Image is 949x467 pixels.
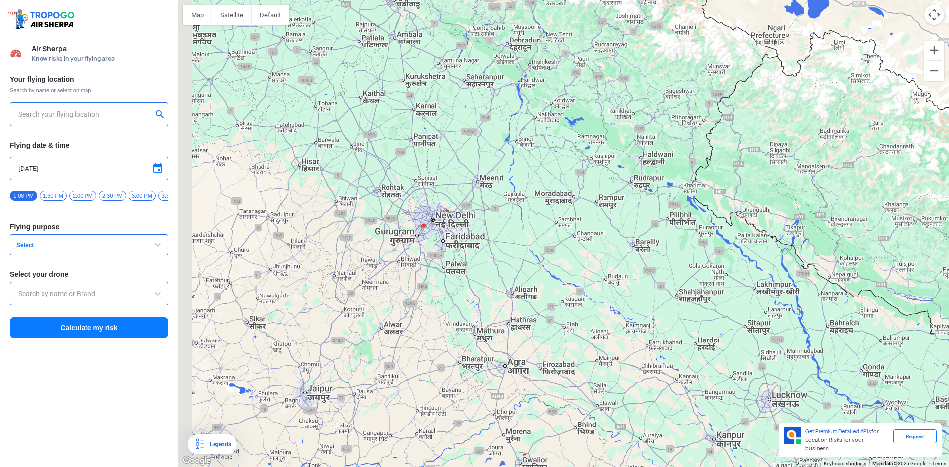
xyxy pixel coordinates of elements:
span: Get Premium Detailed APIs [805,428,871,435]
span: 3:00 PM [129,191,156,201]
button: Calculate my risk [10,317,168,338]
button: Zoom out [924,61,944,81]
h3: Your flying location [10,76,168,83]
input: Search by name or Brand [18,288,160,299]
h3: Flying date & time [10,142,168,149]
div: Request [893,429,937,443]
span: 2:00 PM [69,191,96,201]
span: 2:30 PM [99,191,126,201]
a: Terms [932,461,946,466]
img: Legends [194,438,206,450]
button: Map camera controls [924,5,944,25]
h3: Flying purpose [10,223,168,230]
button: Zoom in [924,41,944,60]
img: ic_tgdronemaps.svg [7,7,78,30]
span: Know risks in your flying area [32,55,168,63]
span: Select [12,241,136,249]
img: Premium APIs [784,427,801,444]
img: Risk Scores [10,47,22,59]
button: Select [10,234,168,255]
button: Show satellite imagery [212,5,252,25]
span: 1:08 PM [10,191,37,201]
div: for Location Risks for your business. [801,427,893,453]
span: Search by name or select on map [10,86,168,94]
img: Google [180,454,213,467]
a: Open this area in Google Maps (opens a new window) [180,454,213,467]
h3: Select your drone [10,271,168,278]
button: Show street map [183,5,212,25]
span: 1:30 PM [40,191,67,201]
button: Keyboard shortcuts [824,460,866,467]
input: Select Date [18,163,160,174]
div: Legends [206,438,231,450]
span: Map data ©2025 Google [872,461,926,466]
span: 3:30 PM [158,191,185,201]
span: Air Sherpa [32,45,168,53]
input: Search your flying location [18,108,152,120]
